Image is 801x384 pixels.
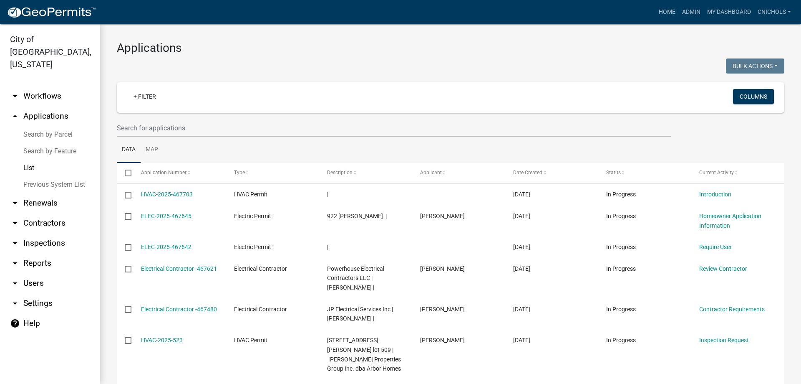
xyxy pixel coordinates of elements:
[655,4,679,20] a: Home
[127,89,163,104] a: + Filter
[606,191,636,198] span: In Progress
[679,4,704,20] a: Admin
[141,265,217,272] a: Electrical Contractor -467621
[327,244,328,250] span: |
[699,306,765,313] a: Contractor Requirements
[234,191,267,198] span: HVAC Permit
[704,4,754,20] a: My Dashboard
[234,337,267,343] span: HVAC Permit
[606,265,636,272] span: In Progress
[420,213,465,219] span: ROBERT MEAD
[606,213,636,219] span: In Progress
[420,265,465,272] span: Michael Burchett
[327,191,328,198] span: |
[319,163,412,183] datatable-header-cell: Description
[505,163,598,183] datatable-header-cell: Date Created
[754,4,794,20] a: cnichols
[141,137,163,163] a: Map
[598,163,691,183] datatable-header-cell: Status
[699,170,734,175] span: Current Activity
[10,298,20,308] i: arrow_drop_down
[10,218,20,228] i: arrow_drop_down
[10,258,20,268] i: arrow_drop_down
[141,191,193,198] a: HVAC-2025-467703
[10,111,20,121] i: arrow_drop_up
[234,265,287,272] span: Electrical Contractor
[133,163,226,183] datatable-header-cell: Application Number
[513,306,530,313] span: 08/21/2025
[141,244,191,250] a: ELEC-2025-467642
[327,306,393,322] span: JP Electrical Services Inc | Pawel Janiszewski |
[234,306,287,313] span: Electrical Contractor
[234,244,271,250] span: Electric Permit
[10,198,20,208] i: arrow_drop_down
[699,213,761,229] a: Homeowner Application Information
[412,163,505,183] datatable-header-cell: Applicant
[420,337,465,343] span: Eric Woerner
[699,191,731,198] a: Introduction
[513,170,542,175] span: Date Created
[117,163,133,183] datatable-header-cell: Select
[327,265,384,291] span: Powerhouse Electrical Contractors LLC | Michael Burchett |
[513,213,530,219] span: 08/21/2025
[234,170,245,175] span: Type
[420,306,465,313] span: CARMELA MENNA
[733,89,774,104] button: Columns
[327,170,353,175] span: Description
[141,337,183,343] a: HVAC-2025-523
[699,337,749,343] a: Inspection Request
[141,306,217,313] a: Electrical Contractor -467480
[10,278,20,288] i: arrow_drop_down
[726,58,784,74] button: Bulk Actions
[234,213,271,219] span: Electric Permit
[513,191,530,198] span: 08/22/2025
[606,306,636,313] span: In Progress
[691,163,784,183] datatable-header-cell: Current Activity
[327,213,387,219] span: 922 NACHAND LANE |
[606,337,636,343] span: In Progress
[141,170,186,175] span: Application Number
[10,91,20,101] i: arrow_drop_down
[141,213,191,219] a: ELEC-2025-467645
[699,265,747,272] a: Review Contractor
[513,265,530,272] span: 08/21/2025
[420,170,442,175] span: Applicant
[117,137,141,163] a: Data
[226,163,319,183] datatable-header-cell: Type
[10,318,20,328] i: help
[513,337,530,343] span: 08/21/2025
[117,120,671,137] input: Search for applications
[327,337,401,372] span: 7982 Stacy Springs Blvd. lot 509 | Clayton Properties Group Inc. dba Arbor Homes
[606,244,636,250] span: In Progress
[117,41,784,55] h3: Applications
[513,244,530,250] span: 08/21/2025
[10,238,20,248] i: arrow_drop_down
[699,244,732,250] a: Require User
[606,170,621,175] span: Status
